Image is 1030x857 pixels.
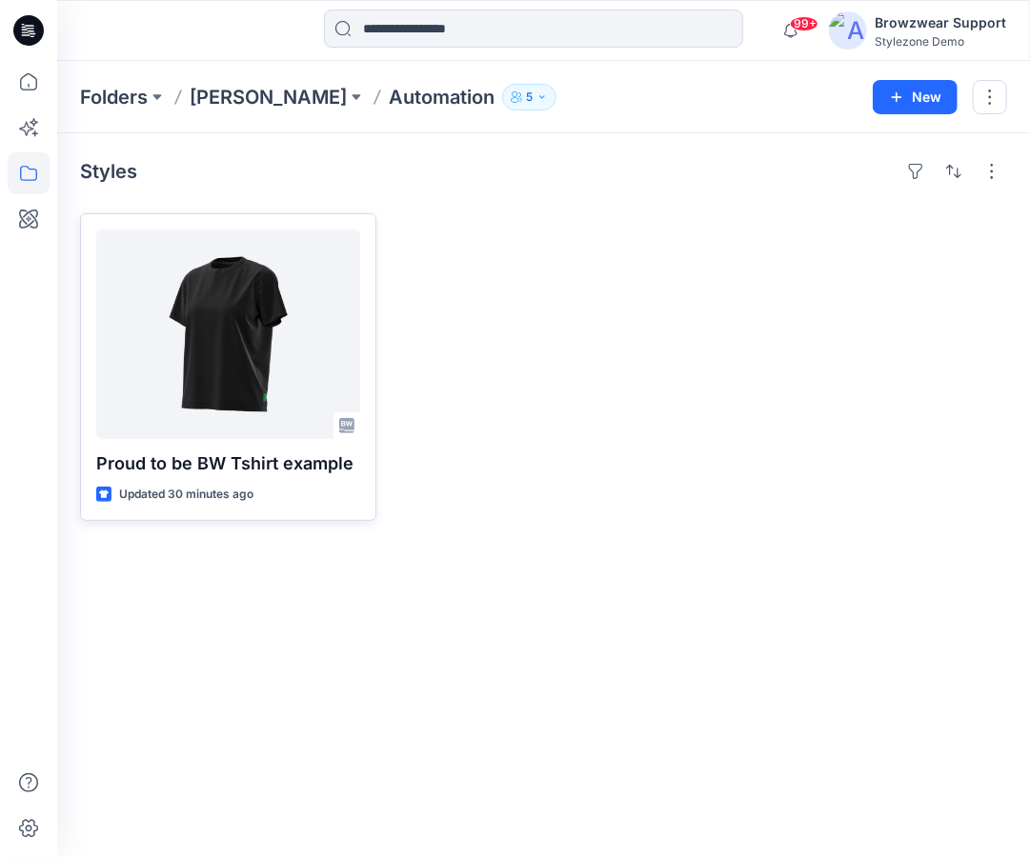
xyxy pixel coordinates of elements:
span: 99+ [790,16,818,31]
img: avatar [829,11,867,50]
h4: Styles [80,160,137,183]
a: Folders [80,84,148,110]
div: Browzwear Support [875,11,1006,34]
div: Stylezone Demo [875,34,1006,49]
a: [PERSON_NAME] [190,84,347,110]
p: 5 [526,87,533,108]
button: 5 [502,84,556,110]
button: New [873,80,958,114]
p: Proud to be BW Tshirt example [96,450,360,477]
p: Automation [389,84,495,110]
a: Proud to be BW Tshirt example [96,229,360,439]
p: Updated 30 minutes ago [119,485,253,505]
